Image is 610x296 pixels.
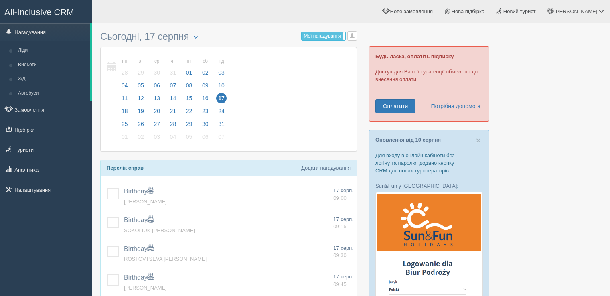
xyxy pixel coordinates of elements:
[476,136,481,145] span: ×
[152,119,162,129] span: 27
[200,58,211,65] small: сб
[198,107,213,120] a: 23
[152,67,162,78] span: 30
[149,94,164,107] a: 13
[216,106,227,116] span: 24
[304,33,341,39] span: Мої нагадування
[216,58,227,65] small: нд
[136,132,146,142] span: 02
[166,132,181,145] a: 04
[333,252,347,258] span: 09:30
[168,80,178,91] span: 07
[168,93,178,103] span: 14
[124,285,167,291] a: [PERSON_NAME]
[214,81,227,94] a: 10
[184,132,195,142] span: 05
[168,106,178,116] span: 21
[452,8,485,14] span: Нова підбірка
[184,67,195,78] span: 01
[120,93,130,103] span: 11
[333,281,347,287] span: 09:45
[117,107,132,120] a: 18
[168,132,178,142] span: 04
[120,58,130,65] small: пн
[117,81,132,94] a: 04
[182,120,197,132] a: 29
[149,81,164,94] a: 06
[333,245,353,251] span: 17 серп.
[149,53,164,81] a: ср 30
[152,132,162,142] span: 03
[375,99,415,113] a: Оплатити
[120,106,130,116] span: 18
[333,216,353,231] a: 17 серп. 09:15
[133,120,148,132] a: 26
[503,8,536,14] span: Новий турист
[184,119,195,129] span: 29
[149,107,164,120] a: 20
[120,67,130,78] span: 28
[124,256,207,262] a: ROSTOVTSEVA [PERSON_NAME]
[107,165,144,171] b: Перелік справ
[333,223,347,229] span: 09:15
[184,93,195,103] span: 15
[120,80,130,91] span: 04
[133,53,148,81] a: вт 29
[216,67,227,78] span: 03
[168,67,178,78] span: 31
[182,53,197,81] a: пт 01
[117,120,132,132] a: 25
[166,81,181,94] a: 07
[369,46,489,122] div: Доступ для Вашої турагенції обмежено до внесення оплати
[375,182,483,190] p: :
[136,119,146,129] span: 26
[216,132,227,142] span: 07
[198,81,213,94] a: 09
[14,72,90,86] a: З/Д
[333,187,353,193] span: 17 серп.
[200,80,211,91] span: 09
[117,53,132,81] a: пн 28
[198,53,213,81] a: сб 02
[124,188,154,195] span: Birthday
[214,132,227,145] a: 07
[200,119,211,129] span: 30
[133,107,148,120] a: 19
[214,94,227,107] a: 17
[14,86,90,101] a: Автобуси
[375,183,457,189] a: Sun&Fun у [GEOGRAPHIC_DATA]
[166,94,181,107] a: 14
[133,81,148,94] a: 05
[182,107,197,120] a: 22
[198,132,213,145] a: 06
[216,80,227,91] span: 10
[124,217,154,223] span: Birthday
[426,99,481,113] a: Потрібна допомога
[476,136,481,144] button: Close
[14,43,90,58] a: Ліди
[198,120,213,132] a: 30
[136,80,146,91] span: 05
[168,58,178,65] small: чт
[136,67,146,78] span: 29
[124,274,154,281] a: Birthday
[200,106,211,116] span: 23
[152,80,162,91] span: 06
[301,165,351,171] a: Додати нагадування
[390,8,433,14] span: Нове замовлення
[214,120,227,132] a: 31
[152,106,162,116] span: 20
[216,119,227,129] span: 31
[124,227,195,233] a: SOKOLIUK [PERSON_NAME]
[133,94,148,107] a: 12
[182,132,197,145] a: 05
[124,245,154,252] a: Birthday
[152,58,162,65] small: ср
[375,137,441,143] a: Оновлення від 10 серпня
[120,132,130,142] span: 01
[149,120,164,132] a: 27
[200,67,211,78] span: 02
